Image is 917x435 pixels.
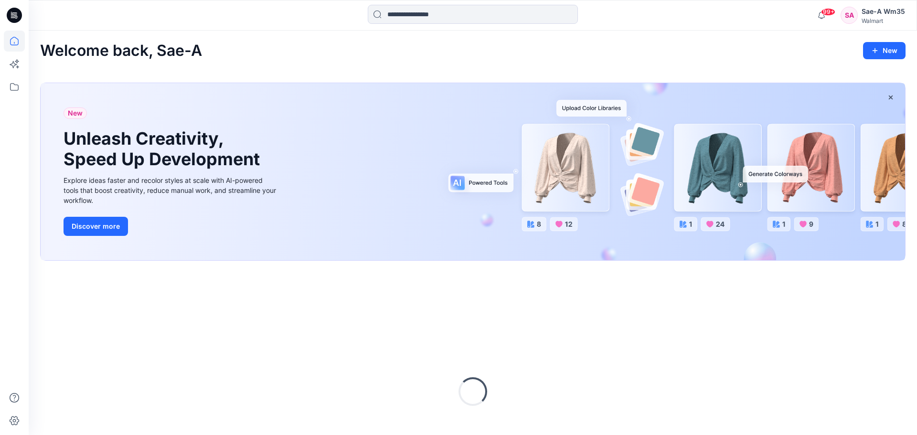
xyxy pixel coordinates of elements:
[68,107,83,119] span: New
[64,175,278,205] div: Explore ideas faster and recolor styles at scale with AI-powered tools that boost creativity, red...
[64,128,264,170] h1: Unleash Creativity, Speed Up Development
[841,7,858,24] div: SA
[64,217,278,236] a: Discover more
[821,8,835,16] span: 99+
[863,42,906,59] button: New
[862,6,905,17] div: Sae-A Wm35
[862,17,905,24] div: Walmart
[64,217,128,236] button: Discover more
[40,42,202,60] h2: Welcome back, Sae-A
